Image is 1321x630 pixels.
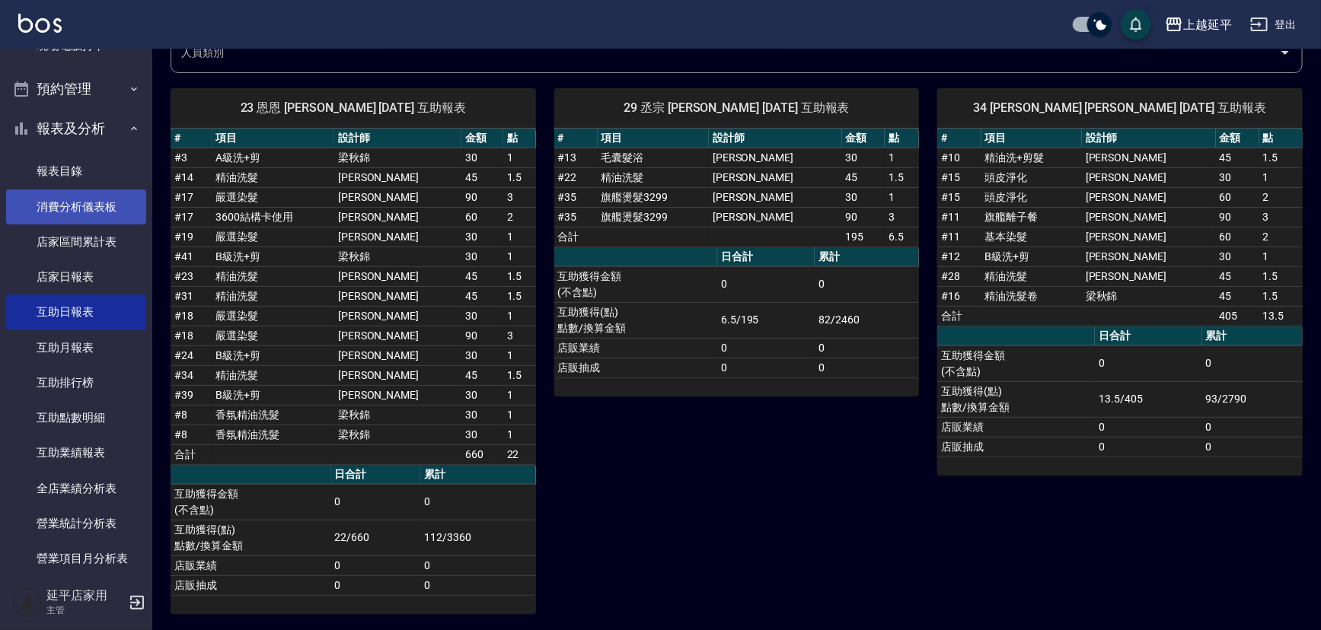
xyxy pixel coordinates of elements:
td: 梁秋錦 [334,247,461,266]
a: #16 [941,290,960,302]
td: 梁秋錦 [1082,286,1216,306]
td: 30 [461,405,503,425]
td: 30 [461,148,503,167]
td: 90 [461,187,503,207]
td: 13.5 [1259,306,1303,326]
td: B級洗+剪 [212,345,334,365]
table: a dense table [554,247,920,378]
td: A級洗+剪 [212,148,334,167]
td: 頭皮淨化 [981,167,1082,187]
a: 互助排行榜 [6,365,146,400]
a: #23 [174,270,193,282]
td: [PERSON_NAME] [1082,167,1216,187]
a: #8 [174,428,187,441]
td: [PERSON_NAME] [334,167,461,187]
th: 日合計 [331,465,421,485]
td: 45 [1216,286,1259,306]
td: 30 [842,187,885,207]
td: 精油洗髮 [212,365,334,385]
a: 店家日報表 [6,259,146,294]
table: a dense table [171,465,536,596]
td: 梁秋錦 [334,405,461,425]
a: #35 [558,191,577,203]
td: 香氛精油洗髮 [212,405,334,425]
td: 3 [503,187,536,207]
td: 1 [503,306,536,326]
td: [PERSON_NAME] [334,385,461,405]
td: 0 [815,358,919,377]
td: 合計 [554,227,598,247]
td: 香氛精油洗髮 [212,425,334,444]
td: 嚴選染髮 [212,306,334,326]
td: 30 [1216,247,1259,266]
p: 主管 [46,603,124,617]
td: 30 [461,345,503,365]
td: 0 [717,338,815,358]
td: 93/2790 [1202,381,1303,417]
td: 30 [842,148,885,167]
th: 金額 [1216,129,1259,148]
td: 405 [1216,306,1259,326]
td: 0 [815,266,919,302]
td: 1 [503,227,536,247]
td: [PERSON_NAME] [334,365,461,385]
a: 互助日報表 [6,294,146,329]
th: 設計師 [1082,129,1216,148]
a: #28 [941,270,960,282]
td: 0 [1095,345,1201,381]
td: 2 [1259,227,1303,247]
td: 1.5 [503,365,536,385]
input: 人員名稱 [177,40,1273,66]
td: B級洗+剪 [212,247,334,266]
th: 點 [1259,129,1303,148]
td: 1 [503,405,536,425]
h5: 延平店家用 [46,588,124,603]
a: #17 [174,211,193,223]
td: [PERSON_NAME] [334,227,461,247]
td: 112/3360 [420,520,535,555]
a: #15 [941,191,960,203]
td: 精油洗髮 [212,167,334,187]
td: 店販抽成 [554,358,717,377]
td: 精油洗髮卷 [981,286,1082,306]
a: #18 [174,310,193,322]
td: 60 [1216,227,1259,247]
td: 店販抽成 [171,575,331,595]
a: #24 [174,349,193,361]
td: 45 [461,365,503,385]
td: 0 [815,338,919,358]
td: [PERSON_NAME] [1082,187,1216,207]
td: 嚴選染髮 [212,326,334,345]
a: #19 [174,231,193,243]
td: 旗艦離子餐 [981,207,1082,227]
a: #22 [558,171,577,183]
a: #11 [941,211,960,223]
td: 互助獲得金額 (不含點) [171,484,331,520]
td: 旗艦燙髮3299 [598,207,709,227]
td: [PERSON_NAME] [1082,227,1216,247]
td: [PERSON_NAME] [709,167,842,187]
td: 1 [503,345,536,365]
td: 頭皮淨化 [981,187,1082,207]
a: #17 [174,191,193,203]
a: #18 [174,329,193,342]
a: #12 [941,250,960,262]
th: 累計 [1202,326,1303,346]
td: 30 [1216,167,1259,187]
a: 營業項目月分析表 [6,541,146,576]
td: 3 [503,326,536,345]
td: 2 [503,207,536,227]
th: 項目 [598,129,709,148]
td: B級洗+剪 [981,247,1082,266]
img: Person [12,587,43,618]
div: 上越延平 [1183,15,1232,34]
th: 設計師 [709,129,842,148]
td: 1.5 [503,266,536,286]
th: 金額 [461,129,503,148]
td: 6.5 [885,227,919,247]
th: 點 [503,129,536,148]
a: #15 [941,171,960,183]
span: 23 恩恩 [PERSON_NAME] [DATE] 互助報表 [189,100,518,116]
td: 合計 [171,444,212,464]
td: 1.5 [1259,266,1303,286]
